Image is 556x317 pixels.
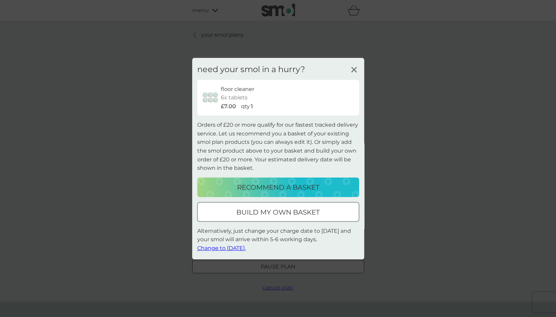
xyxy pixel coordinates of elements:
button: Change to [DATE]. [197,244,246,253]
p: £7.00 [221,102,236,111]
h3: need your smol in a hurry? [197,64,305,74]
p: Orders of £20 or more qualify for our fastest tracked delivery service. Let us recommend you a ba... [197,121,359,172]
p: floor cleaner [221,85,254,93]
p: 1 [251,102,253,111]
p: Alternatively, just change your charge date to [DATE] and your smol will arrive within 5-6 workin... [197,227,359,253]
p: build my own basket [236,207,320,218]
button: recommend a basket [197,178,359,197]
p: recommend a basket [237,182,319,193]
button: build my own basket [197,202,359,222]
p: qty [241,102,250,111]
p: 6x tablets [221,93,247,102]
span: Change to [DATE]. [197,245,246,251]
